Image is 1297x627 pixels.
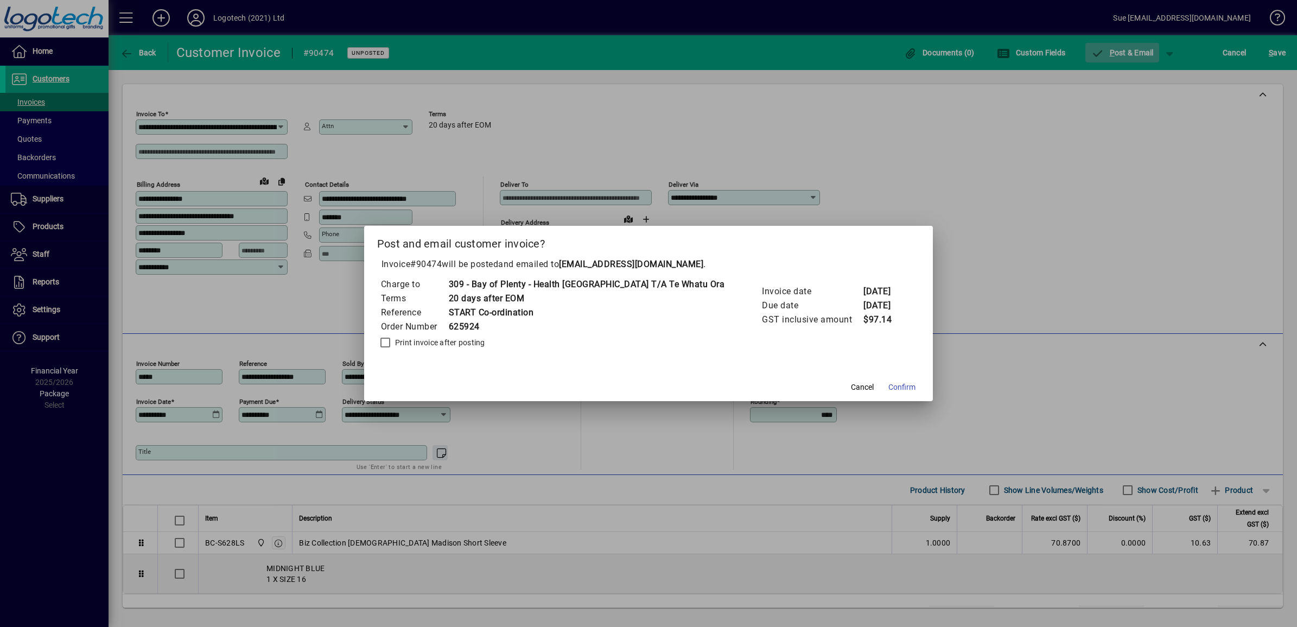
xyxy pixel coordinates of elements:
[863,313,906,327] td: $97.14
[851,382,874,393] span: Cancel
[364,226,933,257] h2: Post and email customer invoice?
[884,377,920,397] button: Confirm
[448,320,725,334] td: 625924
[863,299,906,313] td: [DATE]
[448,277,725,292] td: 309 - Bay of Plenty - Health [GEOGRAPHIC_DATA] T/A Te Whatu Ora
[498,259,703,269] span: and emailed to
[380,306,448,320] td: Reference
[380,292,448,306] td: Terms
[761,284,863,299] td: Invoice date
[410,259,442,269] span: #90474
[888,382,915,393] span: Confirm
[377,258,920,271] p: Invoice will be posted .
[380,320,448,334] td: Order Number
[845,377,880,397] button: Cancel
[761,313,863,327] td: GST inclusive amount
[559,259,703,269] b: [EMAIL_ADDRESS][DOMAIN_NAME]
[448,306,725,320] td: START Co-ordination
[448,292,725,306] td: 20 days after EOM
[863,284,906,299] td: [DATE]
[380,277,448,292] td: Charge to
[761,299,863,313] td: Due date
[393,337,485,348] label: Print invoice after posting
